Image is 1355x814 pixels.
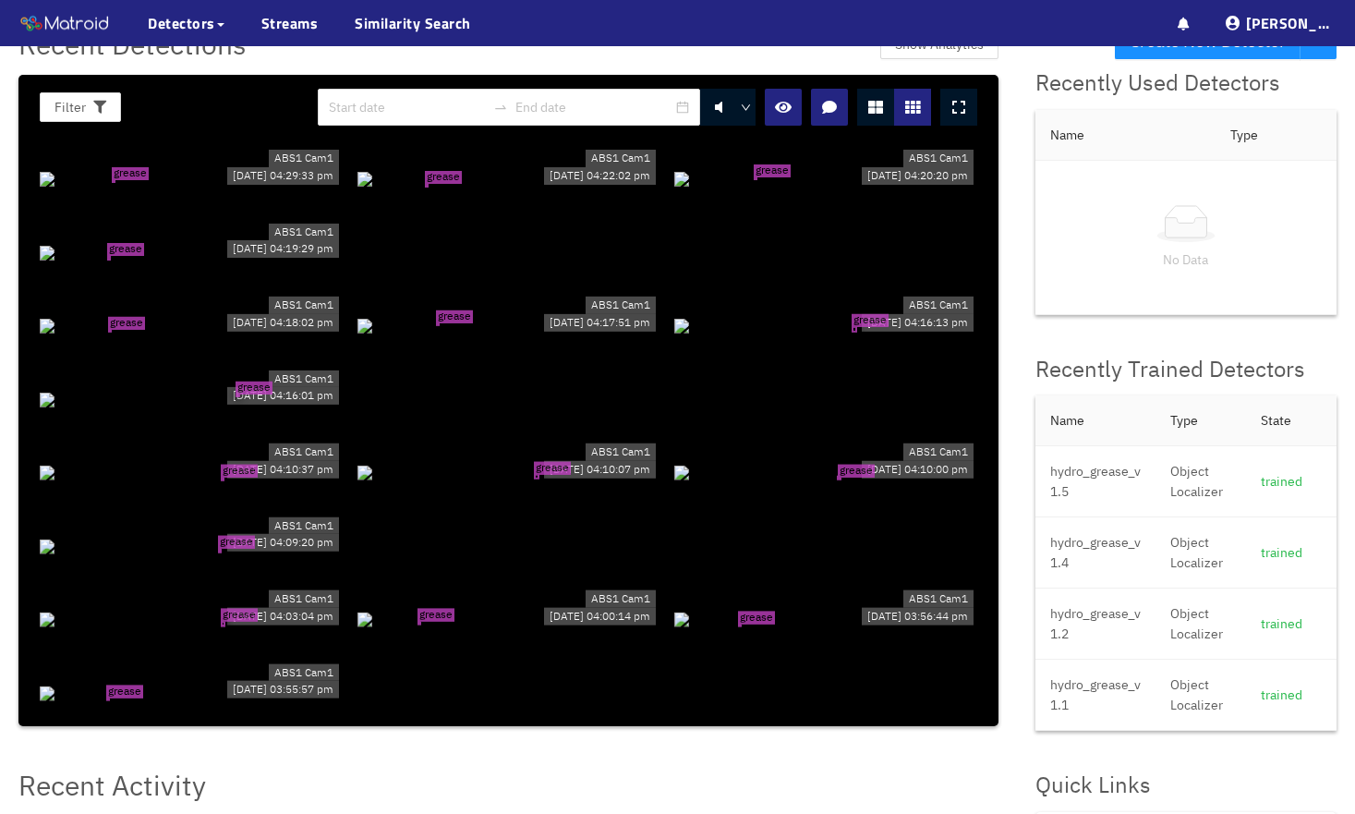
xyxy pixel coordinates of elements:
[227,608,339,626] div: [DATE] 04:03:04 pm
[741,103,752,114] span: down
[107,243,144,256] span: grease tear
[1035,446,1156,517] td: hydro_grease_v1.5
[1155,589,1246,660] td: Object Localizer
[1261,614,1322,634] div: trained
[269,663,339,681] div: ABS1 Cam1
[108,317,145,330] span: grease tear
[269,443,339,461] div: ABS1 Cam1
[738,612,775,625] span: grease tear
[227,240,339,258] div: [DATE] 04:19:29 pm
[355,12,471,34] a: Similarity Search
[862,167,974,185] div: [DATE] 04:20:20 pm
[112,167,149,180] span: grease tear
[515,97,672,117] input: End date
[261,12,319,34] a: Streams
[1035,589,1156,660] td: hydro_grease_v1.2
[586,150,656,167] div: ABS1 Cam1
[269,224,339,241] div: ABS1 Cam1
[1155,660,1246,731] td: Object Localizer
[269,590,339,608] div: ABS1 Cam1
[1035,395,1156,446] th: Name
[493,100,508,115] span: to
[227,387,339,405] div: [DATE] 04:16:01 pm
[269,516,339,534] div: ABS1 Cam1
[862,314,974,332] div: [DATE] 04:16:13 pm
[862,461,974,479] div: [DATE] 04:10:00 pm
[1155,395,1246,446] th: Type
[1261,542,1322,563] div: trained
[1035,517,1156,589] td: hydro_grease_v1.4
[544,167,656,185] div: [DATE] 04:22:02 pm
[852,314,889,327] span: grease tear
[1035,768,1337,803] div: Quick Links
[586,443,656,461] div: ABS1 Cam1
[425,171,462,184] span: grease tear
[269,370,339,387] div: ABS1 Cam1
[862,608,974,626] div: [DATE] 03:56:44 pm
[586,297,656,314] div: ABS1 Cam1
[1035,660,1156,731] td: hydro_grease_v1.1
[269,297,339,314] div: ABS1 Cam1
[754,164,791,177] span: grease tear
[1035,66,1337,101] div: Recently Used Detectors
[838,464,875,477] span: grease tear
[227,461,339,479] div: [DATE] 04:10:37 pm
[903,443,974,461] div: ABS1 Cam1
[1246,395,1337,446] th: State
[227,314,339,332] div: [DATE] 04:18:02 pm
[417,609,454,622] span: grease tear
[903,150,974,167] div: ABS1 Cam1
[227,167,339,185] div: [DATE] 04:29:33 pm
[18,763,206,807] div: Recent Activity
[493,100,508,115] span: swap-right
[236,382,272,395] span: grease tear
[903,590,974,608] div: ABS1 Cam1
[40,92,121,122] button: Filter
[148,12,215,34] span: Detectors
[18,10,111,38] img: Matroid logo
[227,534,339,552] div: [DATE] 04:09:20 pm
[1261,471,1322,492] div: trained
[534,461,571,474] span: grease tear
[544,314,656,332] div: [DATE] 04:17:51 pm
[436,310,473,323] span: grease tear
[1050,249,1322,270] p: No Data
[1216,110,1337,161] th: Type
[227,681,339,699] div: [DATE] 03:55:57 pm
[329,97,486,117] input: Start date
[54,97,86,117] span: Filter
[1035,110,1216,161] th: Name
[269,150,339,167] div: ABS1 Cam1
[1155,446,1246,517] td: Object Localizer
[544,608,656,626] div: [DATE] 04:00:14 pm
[903,297,974,314] div: ABS1 Cam1
[106,686,143,699] span: grease tear
[544,461,656,479] div: [DATE] 04:10:07 pm
[586,590,656,608] div: ABS1 Cam1
[1261,685,1322,705] div: trained
[221,609,258,622] span: grease tear
[221,465,258,478] span: grease tear
[1035,352,1337,387] div: Recently Trained Detectors
[218,536,255,549] span: grease tear
[1155,517,1246,589] td: Object Localizer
